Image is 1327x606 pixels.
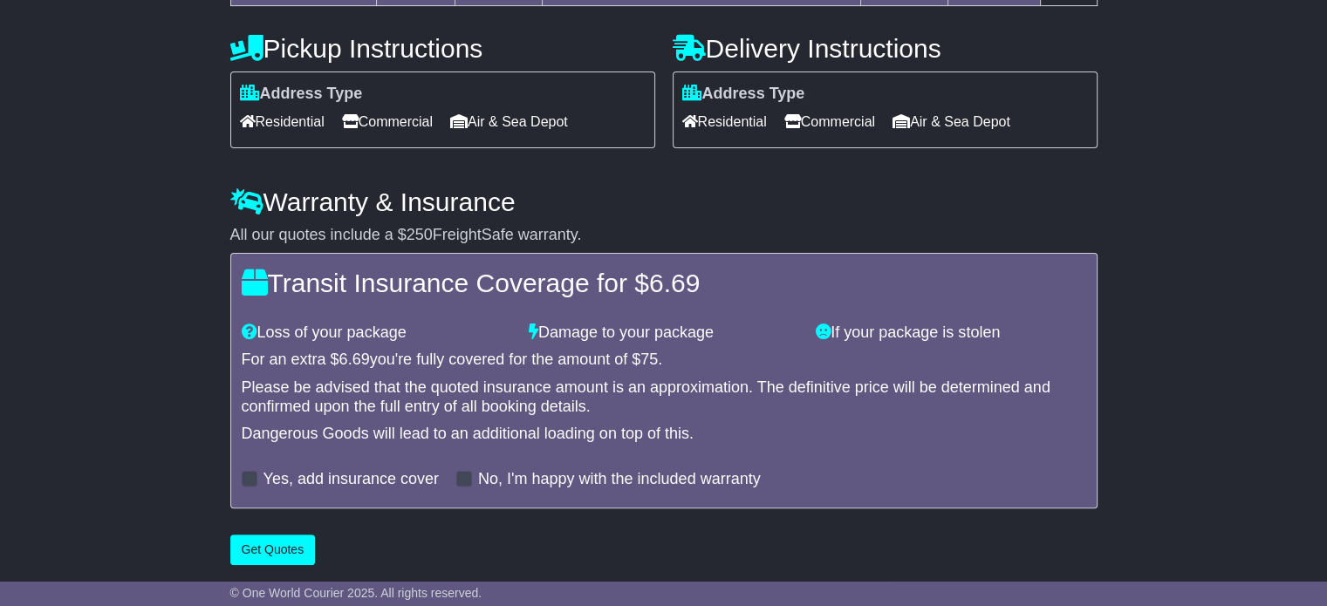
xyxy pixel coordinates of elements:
span: 6.69 [649,269,700,297]
h4: Transit Insurance Coverage for $ [242,269,1086,297]
h4: Pickup Instructions [230,34,655,63]
div: Loss of your package [233,323,520,343]
span: 250 [407,226,433,243]
div: For an extra $ you're fully covered for the amount of $ . [242,351,1086,370]
span: Air & Sea Depot [893,108,1010,135]
button: Get Quotes [230,535,316,565]
label: Address Type [682,85,805,104]
span: Commercial [784,108,875,135]
div: Please be advised that the quoted insurance amount is an approximation. The definitive price will... [242,378,1086,416]
span: Air & Sea Depot [450,108,568,135]
div: If your package is stolen [807,323,1094,343]
span: © One World Courier 2025. All rights reserved. [230,586,482,600]
span: Residential [682,108,767,135]
span: 6.69 [339,351,370,368]
label: No, I'm happy with the included warranty [478,470,761,489]
span: 75 [640,351,658,368]
div: All our quotes include a $ FreightSafe warranty. [230,226,1098,245]
div: Damage to your package [520,323,807,343]
span: Commercial [342,108,433,135]
h4: Delivery Instructions [673,34,1098,63]
label: Address Type [240,85,363,104]
h4: Warranty & Insurance [230,187,1098,216]
div: Dangerous Goods will lead to an additional loading on top of this. [242,425,1086,444]
span: Residential [240,108,325,135]
label: Yes, add insurance cover [263,470,439,489]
